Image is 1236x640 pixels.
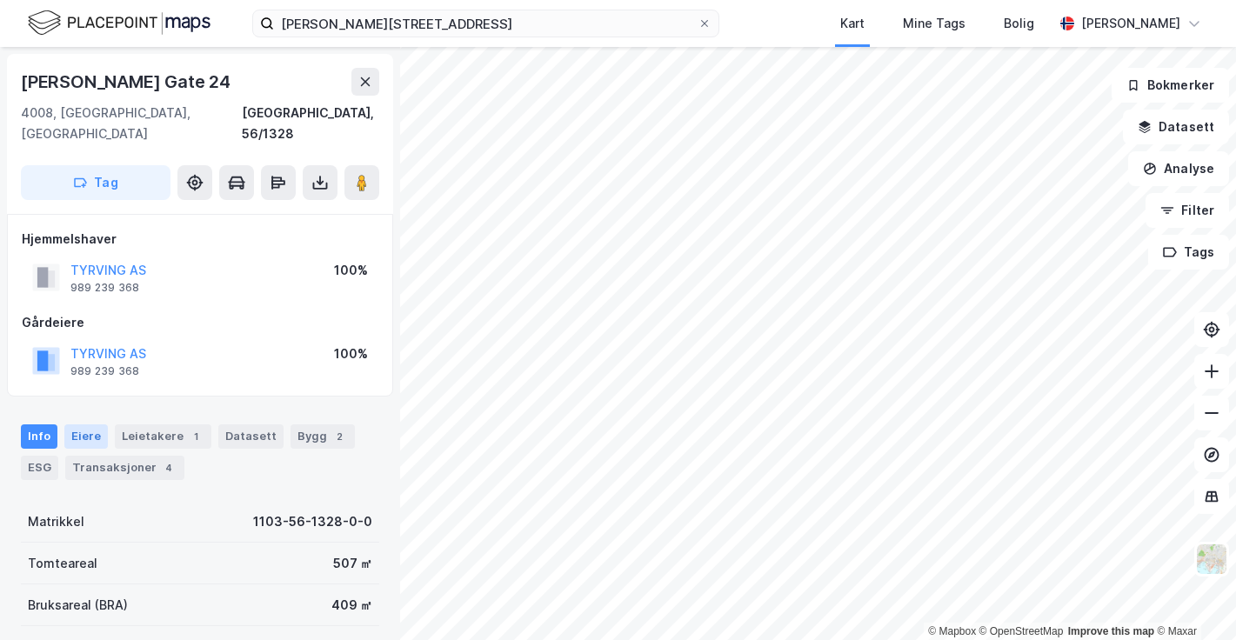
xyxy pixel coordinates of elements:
[21,456,58,480] div: ESG
[70,281,139,295] div: 989 239 368
[28,8,210,38] img: logo.f888ab2527a4732fd821a326f86c7f29.svg
[1149,557,1236,640] iframe: Chat Widget
[1148,235,1229,270] button: Tags
[70,364,139,378] div: 989 239 368
[28,553,97,574] div: Tomteareal
[21,424,57,449] div: Info
[218,424,284,449] div: Datasett
[115,424,211,449] div: Leietakere
[1004,13,1034,34] div: Bolig
[253,511,372,532] div: 1103-56-1328-0-0
[903,13,965,34] div: Mine Tags
[21,103,242,144] div: 4008, [GEOGRAPHIC_DATA], [GEOGRAPHIC_DATA]
[1112,68,1229,103] button: Bokmerker
[291,424,355,449] div: Bygg
[334,260,368,281] div: 100%
[1149,557,1236,640] div: Kontrollprogram for chat
[64,424,108,449] div: Eiere
[1146,193,1229,228] button: Filter
[65,456,184,480] div: Transaksjoner
[274,10,698,37] input: Søk på adresse, matrikkel, gårdeiere, leietakere eller personer
[979,625,1064,637] a: OpenStreetMap
[840,13,865,34] div: Kart
[160,459,177,477] div: 4
[187,428,204,445] div: 1
[21,165,170,200] button: Tag
[1128,151,1229,186] button: Analyse
[1123,110,1229,144] button: Datasett
[22,312,378,333] div: Gårdeiere
[1195,543,1228,576] img: Z
[334,343,368,364] div: 100%
[28,511,84,532] div: Matrikkel
[21,68,234,96] div: [PERSON_NAME] Gate 24
[331,428,348,445] div: 2
[928,625,976,637] a: Mapbox
[1068,625,1154,637] a: Improve this map
[333,553,372,574] div: 507 ㎡
[28,595,128,616] div: Bruksareal (BRA)
[331,595,372,616] div: 409 ㎡
[242,103,379,144] div: [GEOGRAPHIC_DATA], 56/1328
[22,229,378,250] div: Hjemmelshaver
[1081,13,1180,34] div: [PERSON_NAME]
